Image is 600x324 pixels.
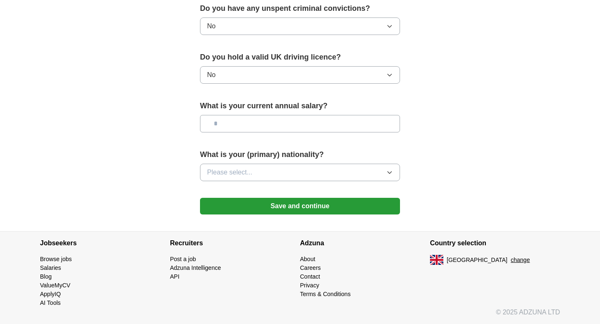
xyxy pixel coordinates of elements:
[300,291,350,297] a: Terms & Conditions
[40,264,61,271] a: Salaries
[200,198,400,214] button: Save and continue
[300,256,315,262] a: About
[300,273,320,280] a: Contact
[300,282,319,289] a: Privacy
[447,256,507,264] span: [GEOGRAPHIC_DATA]
[200,52,400,63] label: Do you hold a valid UK driving licence?
[40,256,72,262] a: Browse jobs
[207,21,215,31] span: No
[200,3,400,14] label: Do you have any unspent criminal convictions?
[430,255,443,265] img: UK flag
[40,299,61,306] a: AI Tools
[207,70,215,80] span: No
[200,66,400,84] button: No
[200,149,400,160] label: What is your (primary) nationality?
[430,232,560,255] h4: Country selection
[200,17,400,35] button: No
[40,282,70,289] a: ValueMyCV
[40,291,61,297] a: ApplyIQ
[207,167,252,177] span: Please select...
[170,273,180,280] a: API
[200,164,400,181] button: Please select...
[200,100,400,112] label: What is your current annual salary?
[511,256,530,264] button: change
[300,264,321,271] a: Careers
[170,264,221,271] a: Adzuna Intelligence
[170,256,196,262] a: Post a job
[33,307,567,324] div: © 2025 ADZUNA LTD
[40,273,52,280] a: Blog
